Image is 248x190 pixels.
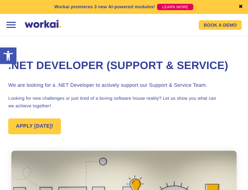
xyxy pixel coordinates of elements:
[54,3,155,10] p: Workai premieres 3 new AI-powered modules!
[157,4,193,10] a: LEARN MORE
[8,59,239,73] h1: .NET Developer (Support & Service)
[239,4,243,9] a: ✖
[8,94,239,110] p: Looking for new challenges or just tired of a boring software house reality? Let us show you what...
[8,82,239,89] h3: We are looking for a .NET Developer to actively support our Support & Service Team.
[199,20,242,30] a: BOOK A DEMO
[8,118,61,134] a: APPLY [DATE]!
